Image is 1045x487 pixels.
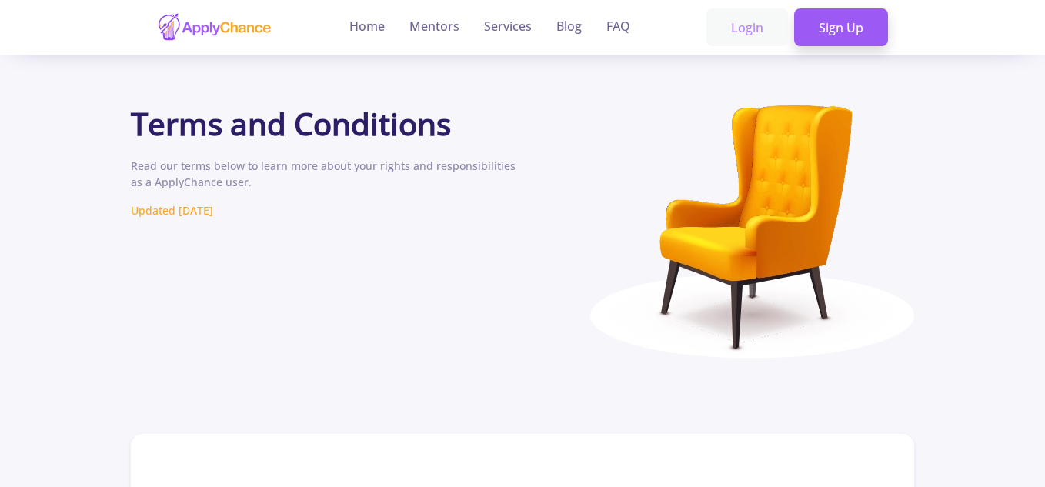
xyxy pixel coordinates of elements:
a: Login [706,8,788,47]
a: Sign Up [794,8,888,47]
b: Terms and Conditions [131,102,451,145]
p: Updated [DATE] [131,202,522,218]
img: applychance logo [157,12,272,42]
p: Read our terms below to learn more about your rights and responsibilities as a ApplyChance user. [131,158,522,190]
